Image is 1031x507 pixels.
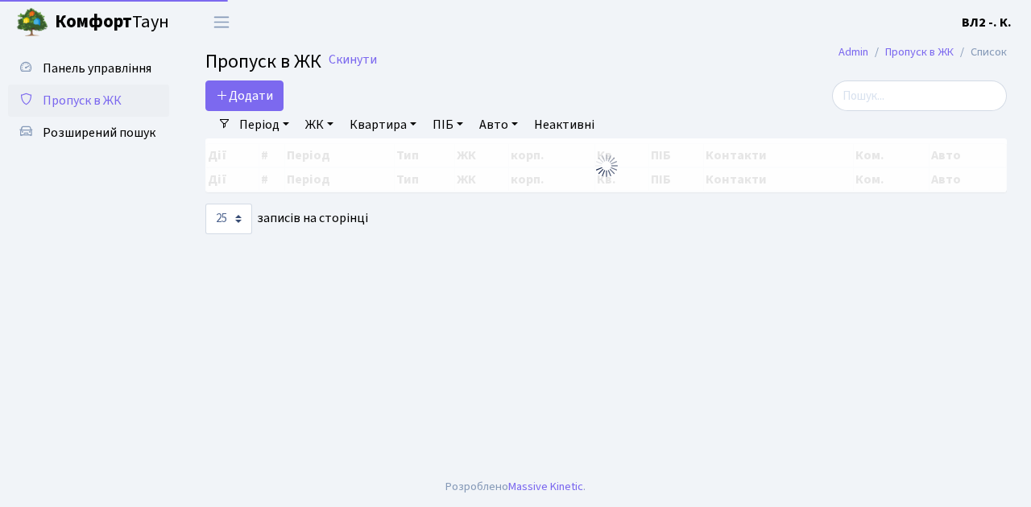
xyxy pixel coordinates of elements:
[445,478,586,496] div: Розроблено .
[8,117,169,149] a: Розширений пошук
[55,9,132,35] b: Комфорт
[8,84,169,117] a: Пропуск в ЖК
[216,87,273,105] span: Додати
[205,47,321,76] span: Пропуск в ЖК
[954,43,1007,61] li: Список
[43,124,155,142] span: Розширений пошук
[594,153,619,179] img: Обробка...
[473,111,524,138] a: Авто
[43,92,122,109] span: Пропуск в ЖК
[233,111,296,138] a: Період
[426,111,470,138] a: ПІБ
[528,111,601,138] a: Неактивні
[343,111,423,138] a: Квартира
[329,52,377,68] a: Скинути
[8,52,169,84] a: Панель управління
[205,204,252,234] select: записів на сторінці
[299,111,340,138] a: ЖК
[814,35,1031,69] nav: breadcrumb
[508,478,583,495] a: Massive Kinetic
[201,9,242,35] button: Переключити навігацію
[55,9,169,36] span: Таун
[838,43,868,60] a: Admin
[16,6,48,39] img: logo.png
[205,204,368,234] label: записів на сторінці
[962,13,1012,32] a: ВЛ2 -. К.
[962,14,1012,31] b: ВЛ2 -. К.
[43,60,151,77] span: Панель управління
[885,43,954,60] a: Пропуск в ЖК
[832,80,1007,111] input: Пошук...
[205,80,284,111] a: Додати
